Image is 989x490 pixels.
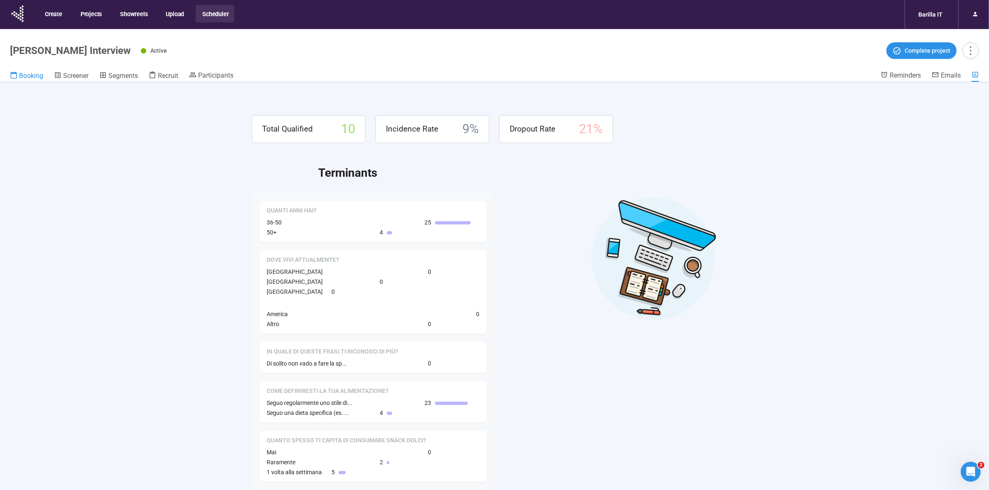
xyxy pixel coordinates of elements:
span: Total Qualified [262,123,313,135]
button: Scheduler [196,5,234,22]
span: 50+ [267,229,277,236]
span: 23 [425,398,432,407]
span: [GEOGRAPHIC_DATA] [267,288,323,295]
span: [GEOGRAPHIC_DATA] [267,268,323,275]
span: 0 [332,287,335,296]
span: Quanto spesso ti capita di consumare snack dolci? [267,436,426,445]
span: 0 [428,319,432,329]
span: Di solito non vado a fare la sp... [267,360,347,367]
span: 36-50 [267,219,282,226]
span: 2 [978,462,984,468]
span: Dropout Rate [510,123,555,135]
span: 0 [428,267,432,276]
span: 5 [332,468,335,477]
span: Screener [63,72,88,80]
span: Seguo una dieta specifica (es. ... [267,410,349,416]
button: Projects [74,5,108,22]
a: Segments [99,71,138,82]
span: Seguo regolarmente uno stile di... [267,400,352,406]
span: Emails [941,71,961,79]
span: 0 [428,359,432,368]
span: more [965,45,976,56]
span: Raramente [267,459,295,466]
h1: [PERSON_NAME] Interview [10,45,131,56]
span: 4 [380,408,383,417]
span: 25 [425,218,432,227]
span: 2 [380,458,383,467]
a: Emails [932,71,961,81]
button: Complete project [886,42,957,59]
span: 1 volta alla settimana [267,469,322,475]
span: Altro [267,321,279,327]
span: In quale di queste frasi ti riconosci di più? [267,348,398,356]
span: Quanti anni hai? [267,207,317,215]
span: Active [150,47,167,54]
span: Come definiresti la tua alimentazione? [267,387,388,395]
span: Mai [267,449,276,456]
h2: Terminants [318,164,737,182]
span: 10 [341,119,355,139]
span: 4 [380,228,383,237]
a: Reminders [881,71,921,81]
span: Booking [19,72,43,80]
span: Dove vivi attualmente? [267,256,339,264]
span: Segments [108,72,138,80]
span: 9 % [462,119,479,139]
span: 21 % [579,119,603,139]
span: 0 [428,448,432,457]
a: Screener [54,71,88,82]
span: [GEOGRAPHIC_DATA] [267,278,323,285]
span: 0 [476,310,480,319]
a: Participants [189,71,233,81]
span: America [267,311,288,317]
a: Recruit [149,71,178,82]
button: more [962,42,979,59]
span: Recruit [158,72,178,80]
span: Complete project [905,46,950,55]
span: Reminders [890,71,921,79]
a: Booking [10,71,43,82]
span: Incidence Rate [386,123,438,135]
button: Upload [159,5,190,22]
span: 0 [380,277,383,286]
button: Create [38,5,68,22]
span: Participants [198,71,233,79]
button: Showreels [113,5,153,22]
div: Barilla IT [913,7,947,22]
iframe: Intercom live chat [961,462,981,482]
img: Desktop work notes [591,196,717,321]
